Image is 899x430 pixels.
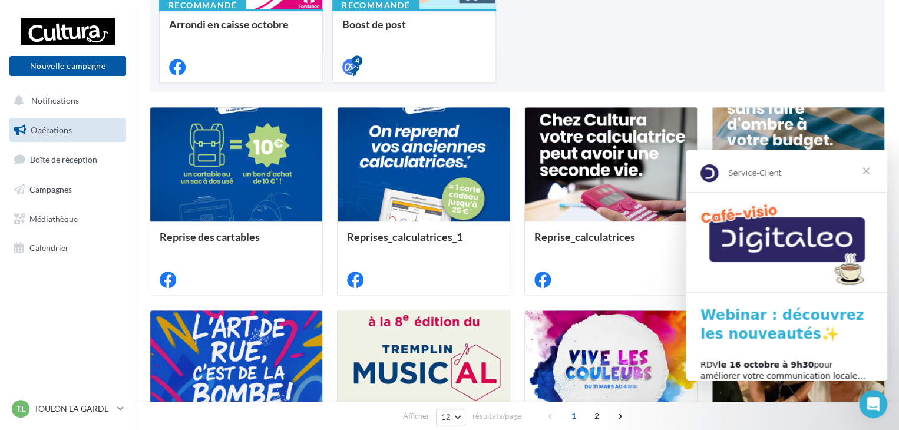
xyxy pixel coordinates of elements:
a: TL TOULON LA GARDE [9,398,126,420]
span: 1 [564,406,583,425]
button: Notifications [7,88,124,113]
div: Reprise des cartables [160,231,313,254]
span: Boîte de réception [30,154,97,164]
b: le 16 octobre à 9h30 [32,210,128,220]
span: Opérations [31,125,72,135]
button: 12 [436,409,466,425]
a: Calendrier [7,236,128,260]
span: résultats/page [472,411,521,422]
div: Reprise_calculatrices [534,231,688,254]
span: Notifications [31,95,79,105]
div: 4 [352,55,362,66]
button: Nouvelle campagne [9,56,126,76]
a: Campagnes [7,177,128,202]
span: 2 [587,406,606,425]
iframe: Intercom live chat message [686,150,887,381]
span: Afficher [403,411,429,422]
span: 12 [441,412,451,422]
iframe: Intercom live chat [859,390,887,418]
a: Boîte de réception [7,147,128,172]
span: TL [16,403,25,415]
span: Médiathèque [29,213,78,223]
a: Opérations [7,118,128,143]
span: Calendrier [29,243,69,253]
div: Arrondi en caisse octobre [169,18,313,42]
div: Boost de post [342,18,486,42]
div: Reprises_calculatrices_1 [347,231,500,254]
div: RDV pour améliorer votre communication locale… et attirer plus de clients ! [15,210,187,244]
p: TOULON LA GARDE [34,403,113,415]
span: Campagnes [29,184,72,194]
a: Médiathèque [7,207,128,231]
